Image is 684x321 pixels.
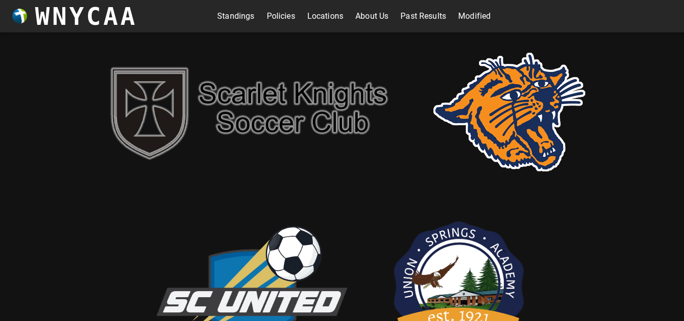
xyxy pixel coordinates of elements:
[12,9,27,24] img: wnycaaBall.png
[433,53,585,171] img: rsd.png
[355,8,388,24] a: About Us
[267,8,295,24] a: Policies
[307,8,343,24] a: Locations
[35,2,137,30] h3: WNYCAA
[400,8,446,24] a: Past Results
[99,57,403,167] img: sk.png
[458,8,491,24] a: Modified
[217,8,254,24] a: Standings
